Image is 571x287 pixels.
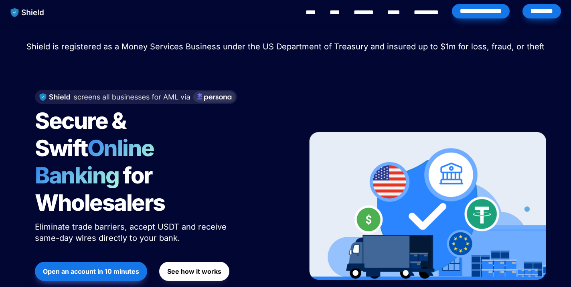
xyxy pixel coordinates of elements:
strong: Open an account in 10 minutes [43,267,139,275]
span: Eliminate trade barriers, accept USDT and receive same-day wires directly to your bank. [35,222,229,243]
button: See how it works [159,262,229,281]
span: Shield is registered as a Money Services Business under the US Department of Treasury and insured... [26,42,545,51]
span: Online Banking [35,134,162,189]
strong: See how it works [167,267,221,275]
button: Open an account in 10 minutes [35,262,147,281]
img: website logo [7,4,48,21]
span: Secure & Swift [35,107,130,162]
a: Open an account in 10 minutes [35,258,147,285]
a: See how it works [159,258,229,285]
span: for Wholesalers [35,162,165,216]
